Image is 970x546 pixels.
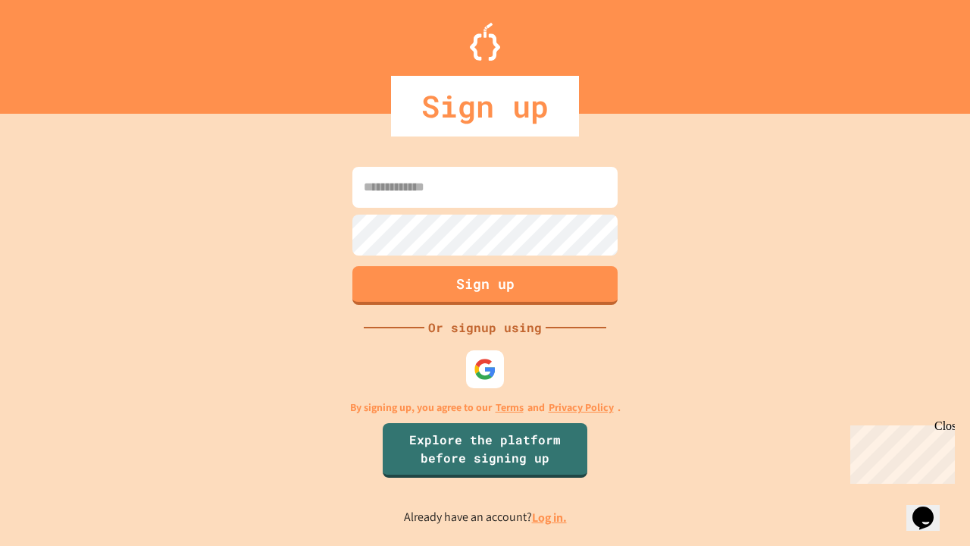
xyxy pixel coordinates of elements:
[496,400,524,416] a: Terms
[391,76,579,136] div: Sign up
[404,508,567,527] p: Already have an account?
[844,419,955,484] iframe: chat widget
[532,510,567,526] a: Log in.
[424,318,546,337] div: Or signup using
[470,23,500,61] img: Logo.svg
[352,266,618,305] button: Sign up
[906,485,955,531] iframe: chat widget
[350,400,621,416] p: By signing up, you agree to our and .
[474,358,496,381] img: google-icon.svg
[549,400,614,416] a: Privacy Policy
[383,423,587,478] a: Explore the platform before signing up
[6,6,105,96] div: Chat with us now!Close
